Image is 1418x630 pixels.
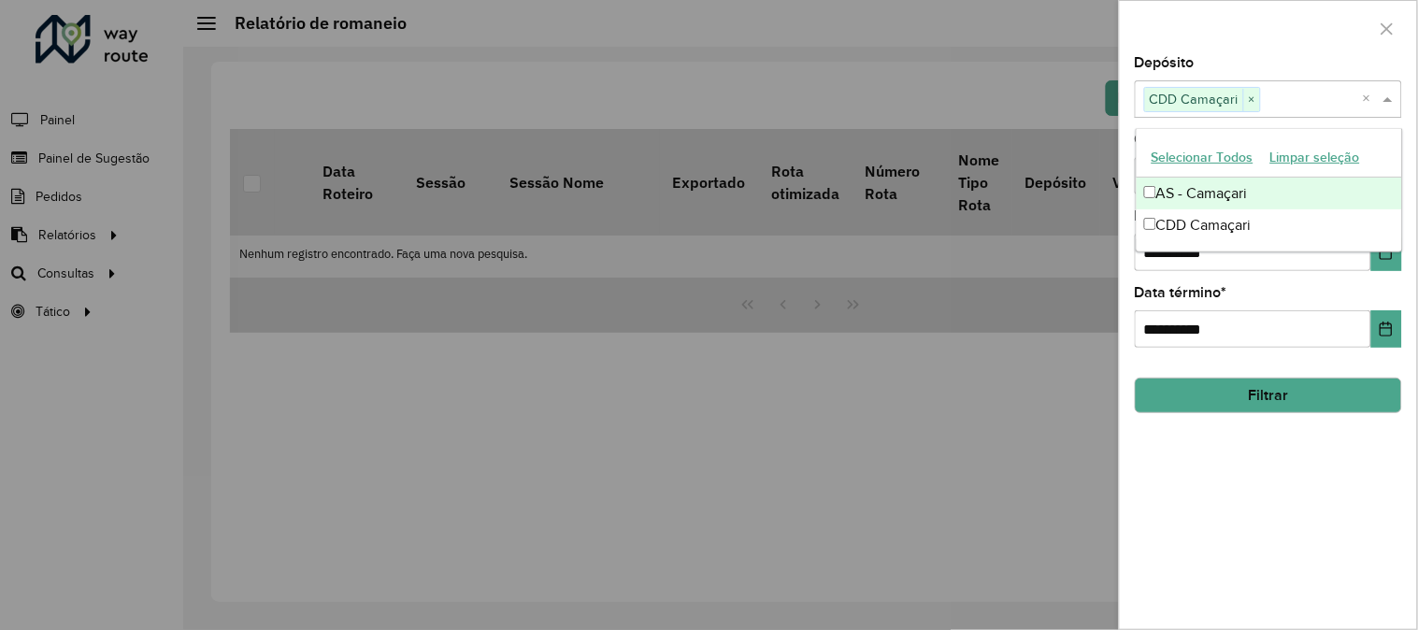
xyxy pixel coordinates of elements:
[1136,128,1403,252] ng-dropdown-panel: Options list
[1262,143,1368,172] button: Limpar seleção
[1137,178,1402,209] div: AS - Camaçari
[1135,281,1227,304] label: Data término
[1135,128,1260,150] label: Grupo de Depósito
[1363,88,1379,110] span: Clear all
[1371,234,1402,271] button: Choose Date
[1145,88,1243,110] span: CDD Camaçari
[1371,310,1402,348] button: Choose Date
[1137,209,1402,241] div: CDD Camaçari
[1143,143,1262,172] button: Selecionar Todos
[1135,378,1402,413] button: Filtrar
[1243,89,1260,111] span: ×
[1135,51,1195,74] label: Depósito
